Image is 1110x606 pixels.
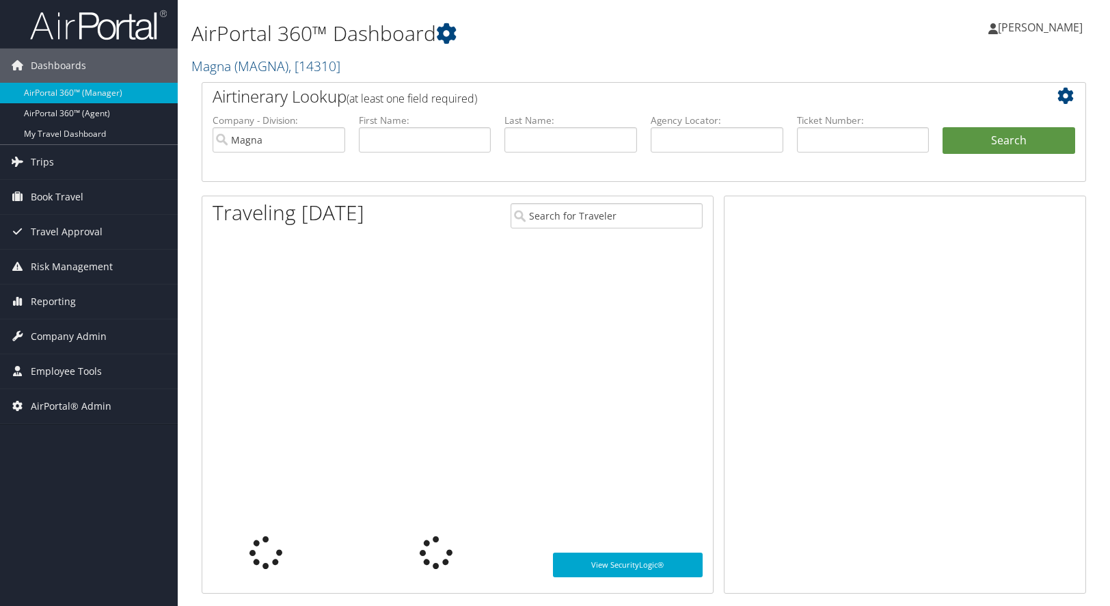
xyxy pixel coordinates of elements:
[213,198,364,227] h1: Traveling [DATE]
[347,91,477,106] span: (at least one field required)
[504,114,637,127] label: Last Name:
[998,20,1083,35] span: [PERSON_NAME]
[943,127,1075,155] button: Search
[511,203,703,228] input: Search for Traveler
[191,19,795,48] h1: AirPortal 360™ Dashboard
[213,114,345,127] label: Company - Division:
[234,57,288,75] span: ( MAGNA )
[213,85,1001,108] h2: Airtinerary Lookup
[288,57,340,75] span: , [ 14310 ]
[651,114,783,127] label: Agency Locator:
[31,180,83,214] span: Book Travel
[31,354,102,388] span: Employee Tools
[31,285,76,319] span: Reporting
[553,553,703,577] a: View SecurityLogic®
[797,114,930,127] label: Ticket Number:
[191,57,340,75] a: Magna
[31,319,107,354] span: Company Admin
[31,250,113,284] span: Risk Management
[359,114,491,127] label: First Name:
[31,215,103,249] span: Travel Approval
[988,7,1096,48] a: [PERSON_NAME]
[31,145,54,179] span: Trips
[30,9,167,41] img: airportal-logo.png
[31,49,86,83] span: Dashboards
[31,389,111,423] span: AirPortal® Admin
